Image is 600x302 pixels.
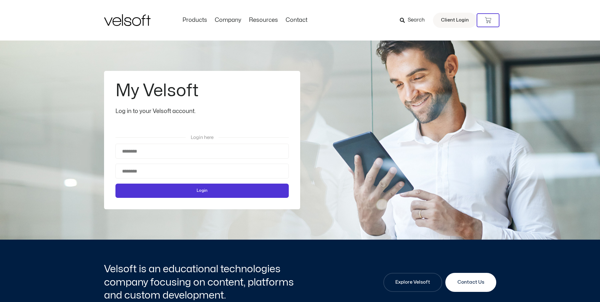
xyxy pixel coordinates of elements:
[115,82,287,99] h2: My Velsoft
[395,279,430,286] span: Explore Velsoft
[245,17,282,24] a: ResourcesMenu Toggle
[104,262,299,302] h2: Velsoft is an educational technologies company focusing on content, platforms and custom developm...
[115,107,289,116] div: Log in to your Velsoft account.
[383,273,442,292] a: Explore Velsoft
[433,13,477,28] a: Client Login
[457,279,484,286] span: Contact Us
[179,17,311,24] nav: Menu
[104,14,151,26] img: Velsoft Training Materials
[282,17,311,24] a: ContactMenu Toggle
[445,273,496,292] a: Contact Us
[400,15,429,26] a: Search
[441,16,469,24] span: Client Login
[211,17,245,24] a: CompanyMenu Toggle
[179,17,211,24] a: ProductsMenu Toggle
[115,184,289,198] button: Login
[408,16,425,24] span: Search
[197,187,207,194] span: Login
[191,135,213,140] span: Login here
